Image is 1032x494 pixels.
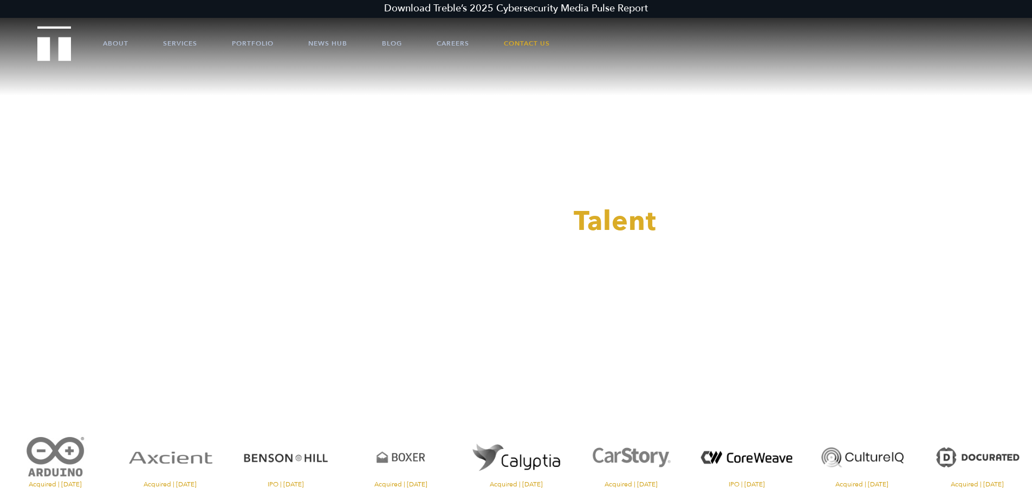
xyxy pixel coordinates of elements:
[115,434,225,487] a: Visit the Axcient website
[115,434,225,481] img: Axcient logo
[346,481,456,487] span: Acquired | [DATE]
[461,434,571,487] a: Visit the website
[231,434,341,481] img: Benson Hill logo
[807,481,917,487] span: Acquired | [DATE]
[576,434,686,487] a: Visit the CarStory website
[461,481,571,487] span: Acquired | [DATE]
[103,27,128,60] a: About
[346,434,456,487] a: Visit the Boxer website
[382,27,402,60] a: Blog
[922,481,1032,487] span: Acquired | [DATE]
[504,27,550,60] a: Contact Us
[163,27,197,60] a: Services
[308,27,347,60] a: News Hub
[231,481,341,487] span: IPO | [DATE]
[576,434,686,481] img: CarStory logo
[437,27,469,60] a: Careers
[231,434,341,487] a: Visit the Benson Hill website
[922,434,1032,481] img: Docurated logo
[576,481,686,487] span: Acquired | [DATE]
[37,26,72,61] img: Treble logo
[692,481,802,487] span: IPO | [DATE]
[346,434,456,481] img: Boxer logo
[922,434,1032,487] a: Visit the Docurated website
[574,203,657,240] span: Talent
[807,434,917,481] img: Culture IQ logo
[115,481,225,487] span: Acquired | [DATE]
[232,27,274,60] a: Portfolio
[692,434,802,487] a: Visit the website
[807,434,917,487] a: Visit the Culture IQ website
